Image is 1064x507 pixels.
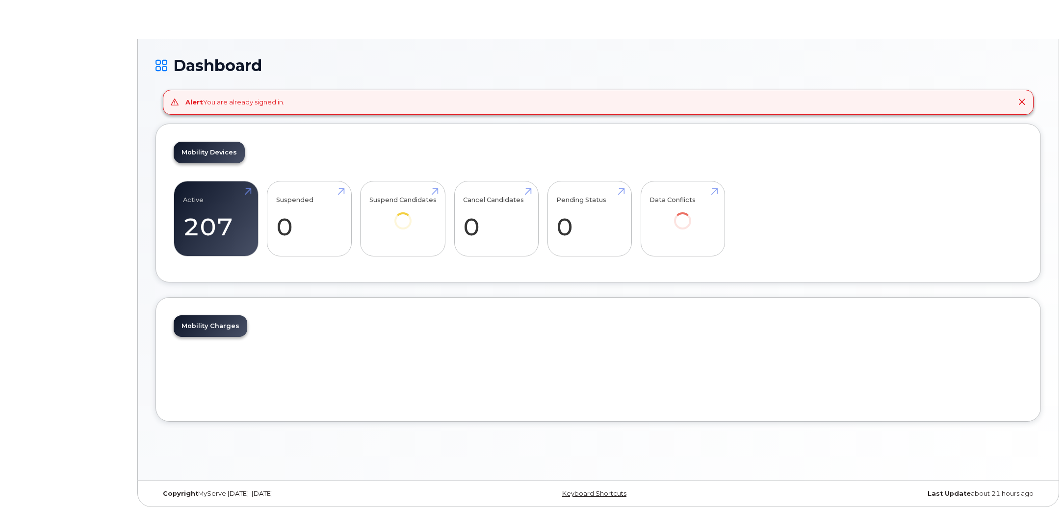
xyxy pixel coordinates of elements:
[156,57,1041,74] h1: Dashboard
[556,186,623,251] a: Pending Status 0
[276,186,342,251] a: Suspended 0
[174,315,247,337] a: Mobility Charges
[185,98,203,106] strong: Alert
[649,186,716,243] a: Data Conflicts
[156,490,451,498] div: MyServe [DATE]–[DATE]
[369,186,437,243] a: Suspend Candidates
[174,142,245,163] a: Mobility Devices
[185,98,285,107] div: You are already signed in.
[928,490,971,497] strong: Last Update
[163,490,198,497] strong: Copyright
[746,490,1041,498] div: about 21 hours ago
[183,186,249,251] a: Active 207
[562,490,626,497] a: Keyboard Shortcuts
[463,186,529,251] a: Cancel Candidates 0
